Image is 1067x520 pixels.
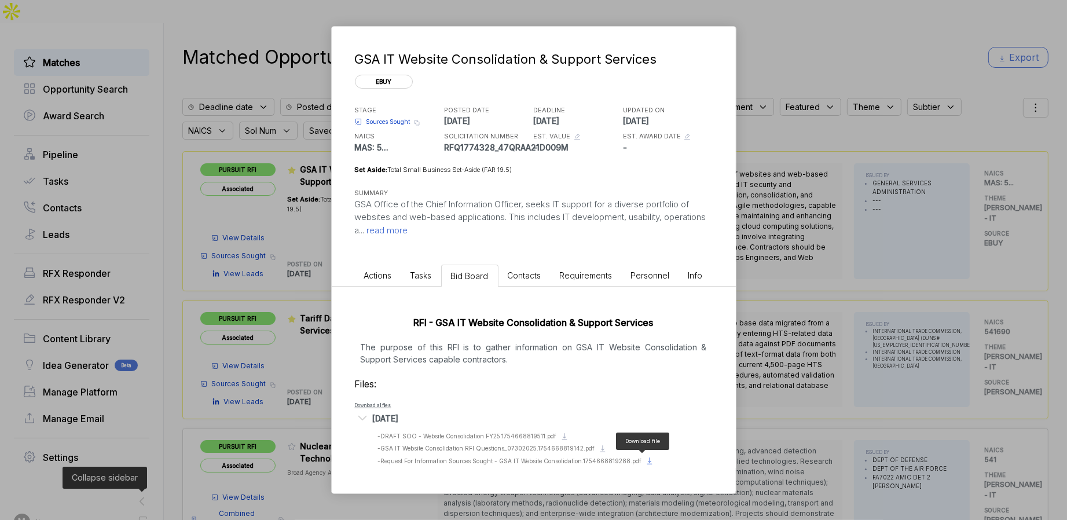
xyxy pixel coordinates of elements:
span: Tasks [410,270,432,280]
p: RFQ1774328_47QRAA21D009M [444,141,531,153]
h3: Files: [355,377,713,391]
a: Download all files [355,402,391,408]
p: The purpose of this RFI is to gather information on GSA IT Website Consolidation & Support Servic... [355,341,713,365]
span: Actions [364,270,392,280]
p: - [623,141,710,153]
h5: EST. AWARD DATE [623,131,681,141]
span: - GSA IT Website Consolidation RFI Questions_07302025.1754668819142.pdf [378,445,595,452]
span: MAS: 5 ... [355,142,389,152]
h5: EST. VALUE [534,131,571,141]
h5: NAICS [355,131,442,141]
span: Bid Board [451,271,489,281]
h5: DEADLINE [534,105,621,115]
span: Info [688,270,703,280]
span: - DRAFT SOO - Website Consolidation FY25.1754668819511.pdf [378,433,557,440]
a: Sources Sought [355,118,410,126]
h5: UPDATED ON [623,105,710,115]
span: - Request For Information Sources Sought - GSA IT Website Consolidation.1754668819288.pdf [378,457,642,464]
h5: SOLICITATION NUMBER [444,131,531,141]
p: [DATE] [534,115,621,127]
span: ebuy [355,75,413,89]
h5: POSTED DATE [444,105,531,115]
h5: STAGE [355,105,442,115]
span: Personnel [631,270,670,280]
div: [DATE] [373,412,399,424]
p: [DATE] [444,115,531,127]
div: GSA IT Website Consolidation & Support Services [355,50,708,69]
span: Set Aside: [355,166,388,174]
span: read more [365,225,408,236]
span: Total Small Business Set-Aside (FAR 19.5) [388,166,512,174]
a: RFI - GSA IT Website Consolidation & Support Services [414,317,654,328]
span: Contacts [508,270,541,280]
h5: SUMMARY [355,188,694,198]
span: Sources Sought [366,118,410,126]
span: Requirements [560,270,613,280]
p: GSA Office of the Chief Information Officer, seeks IT support for a diverse portfolio of websites... [355,198,713,237]
p: [DATE] [623,115,710,127]
p: - [534,141,621,153]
